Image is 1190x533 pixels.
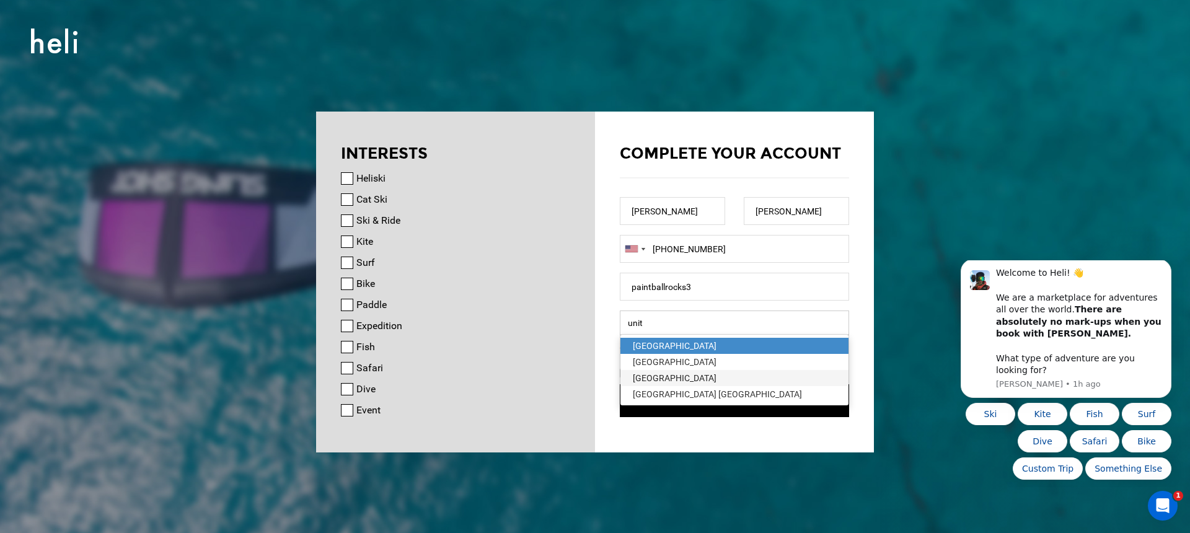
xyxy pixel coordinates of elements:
[71,197,141,219] button: Quick reply: Custom Trip
[620,197,725,225] input: First name
[633,388,836,400] div: [GEOGRAPHIC_DATA] [GEOGRAPHIC_DATA]
[54,7,220,116] div: Message content
[620,236,649,262] div: United States: +1
[54,118,220,130] p: Message from Carl, sent 1h ago
[128,143,177,165] button: Quick reply: Fish
[356,255,375,270] label: Surf
[356,192,387,207] label: Cat Ski
[356,234,373,249] label: Kite
[942,260,1190,487] iframe: Intercom notifications message
[744,197,849,225] input: Last name
[633,356,836,368] div: [GEOGRAPHIC_DATA]
[356,297,387,312] label: Paddle
[54,44,219,78] b: There are absolutely no mark-ups when you book with [PERSON_NAME].
[180,143,229,165] button: Quick reply: Surf
[356,403,381,418] label: Event
[180,170,229,192] button: Quick reply: Bike
[76,170,125,192] button: Quick reply: Dive
[356,319,402,333] label: Expedition
[341,143,570,165] div: INTERESTS
[356,382,376,397] label: Dive
[620,235,849,263] input: +1 201-555-0123
[633,340,836,352] div: [GEOGRAPHIC_DATA]
[356,213,400,228] label: Ski & Ride
[633,372,836,384] div: [GEOGRAPHIC_DATA]
[128,170,177,192] button: Quick reply: Safari
[28,10,48,30] img: Profile image for Carl
[356,276,375,291] label: Bike
[620,273,849,301] input: Username
[1173,491,1183,501] span: 1
[24,143,73,165] button: Quick reply: Ski
[620,143,849,165] div: Complete your account
[19,143,229,219] div: Quick reply options
[1148,491,1178,521] iframe: Intercom live chat
[356,171,386,186] label: Heliski
[620,311,849,335] input: Select box
[356,340,375,355] label: Fish
[54,7,220,116] div: Welcome to Heli! 👋 We are a marketplace for adventures all over the world. What type of adventure...
[76,143,125,165] button: Quick reply: Kite
[356,361,383,376] label: Safari
[143,197,229,219] button: Quick reply: Something Else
